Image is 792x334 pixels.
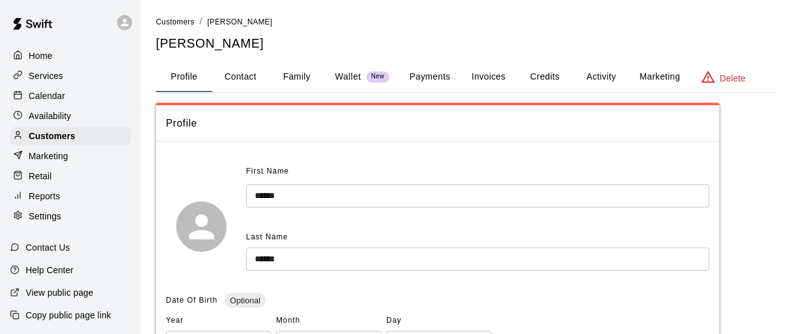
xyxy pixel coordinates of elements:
span: Month [276,311,381,331]
h5: [PERSON_NAME] [156,35,777,52]
p: Settings [29,210,61,222]
button: Contact [212,62,269,92]
button: Payments [399,62,460,92]
span: New [366,73,389,81]
p: Home [29,50,53,62]
p: Contact Us [26,241,70,254]
button: Profile [156,62,212,92]
p: Availability [29,110,71,122]
button: Invoices [460,62,517,92]
span: Optional [225,296,265,305]
button: Activity [573,62,629,92]
a: Reports [10,187,131,206]
p: Delete [720,72,746,85]
p: Services [29,70,63,82]
a: Customers [10,127,131,145]
p: Marketing [29,150,68,162]
nav: breadcrumb [156,15,777,29]
span: Date Of Birth [166,296,217,305]
a: Home [10,46,131,65]
a: Calendar [10,86,131,105]
button: Family [269,62,325,92]
button: Credits [517,62,573,92]
span: First Name [246,162,289,182]
p: Copy public page link [26,309,111,321]
a: Availability [10,107,131,125]
span: Day [386,311,491,331]
a: Marketing [10,147,131,165]
a: Services [10,66,131,85]
p: Calendar [29,90,65,102]
a: Customers [156,16,195,26]
span: Customers [156,18,195,26]
p: Wallet [335,70,361,83]
button: Marketing [629,62,690,92]
p: Help Center [26,264,73,276]
p: Customers [29,130,75,142]
a: Retail [10,167,131,185]
span: Year [166,311,271,331]
p: Retail [29,170,52,182]
span: Last Name [246,232,288,241]
p: Reports [29,190,60,202]
li: / [200,15,202,28]
p: View public page [26,286,93,299]
span: Profile [166,115,709,132]
a: Settings [10,207,131,226]
div: basic tabs example [156,62,777,92]
span: [PERSON_NAME] [207,18,272,26]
